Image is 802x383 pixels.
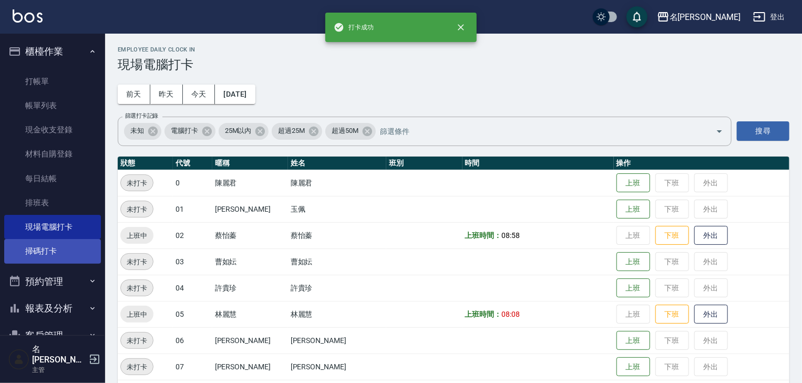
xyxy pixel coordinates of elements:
[121,361,153,372] span: 未打卡
[173,170,212,196] td: 0
[124,123,161,140] div: 未知
[616,357,650,377] button: 上班
[749,7,789,27] button: 登出
[616,173,650,193] button: 上班
[462,157,614,170] th: 時間
[13,9,43,23] img: Logo
[616,331,650,350] button: 上班
[4,215,101,239] a: 現場電腦打卡
[173,249,212,275] td: 03
[288,301,387,327] td: 林麗慧
[118,57,789,72] h3: 現場電腦打卡
[4,38,101,65] button: 櫃檯作業
[272,126,311,136] span: 超過25M
[288,327,387,354] td: [PERSON_NAME]
[173,354,212,380] td: 07
[670,11,741,24] div: 名[PERSON_NAME]
[212,157,288,170] th: 暱稱
[173,327,212,354] td: 06
[173,196,212,222] td: 01
[449,16,472,39] button: close
[118,46,789,53] h2: Employee Daily Clock In
[150,85,183,104] button: 昨天
[120,230,153,241] span: 上班中
[465,231,502,240] b: 上班時間：
[272,123,322,140] div: 超過25M
[655,226,689,245] button: 下班
[616,278,650,298] button: 上班
[212,222,288,249] td: 蔡怡蓁
[377,122,697,140] input: 篩選條件
[626,6,647,27] button: save
[215,85,255,104] button: [DATE]
[32,365,86,375] p: 主管
[121,283,153,294] span: 未打卡
[212,327,288,354] td: [PERSON_NAME]
[616,200,650,219] button: 上班
[164,123,215,140] div: 電腦打卡
[288,249,387,275] td: 曹如妘
[212,170,288,196] td: 陳麗君
[212,196,288,222] td: [PERSON_NAME]
[737,121,789,141] button: 搜尋
[616,252,650,272] button: 上班
[32,344,86,365] h5: 名[PERSON_NAME]
[4,268,101,295] button: 預約管理
[164,126,204,136] span: 電腦打卡
[655,305,689,324] button: 下班
[614,157,789,170] th: 操作
[694,226,728,245] button: 外出
[183,85,215,104] button: 今天
[288,157,387,170] th: 姓名
[120,309,153,320] span: 上班中
[288,222,387,249] td: 蔡怡蓁
[125,112,158,120] label: 篩選打卡記錄
[121,335,153,346] span: 未打卡
[325,123,376,140] div: 超過50M
[118,157,173,170] th: 狀態
[212,301,288,327] td: 林麗慧
[4,167,101,191] a: 每日結帳
[121,178,153,189] span: 未打卡
[121,256,153,267] span: 未打卡
[334,22,374,33] span: 打卡成功
[124,126,150,136] span: 未知
[288,354,387,380] td: [PERSON_NAME]
[501,231,520,240] span: 08:58
[4,118,101,142] a: 現金收支登錄
[711,123,728,140] button: Open
[212,354,288,380] td: [PERSON_NAME]
[4,239,101,263] a: 掃碼打卡
[173,301,212,327] td: 05
[4,69,101,94] a: 打帳單
[173,157,212,170] th: 代號
[4,94,101,118] a: 帳單列表
[653,6,745,28] button: 名[PERSON_NAME]
[288,170,387,196] td: 陳麗君
[694,305,728,324] button: 外出
[4,322,101,349] button: 客戶管理
[325,126,365,136] span: 超過50M
[219,123,269,140] div: 25M以內
[288,196,387,222] td: 玉佩
[288,275,387,301] td: 許貴珍
[212,249,288,275] td: 曹如妘
[4,295,101,322] button: 報表及分析
[173,275,212,301] td: 04
[118,85,150,104] button: 前天
[121,204,153,215] span: 未打卡
[501,310,520,318] span: 08:08
[4,142,101,166] a: 材料自購登錄
[8,349,29,370] img: Person
[4,191,101,215] a: 排班表
[173,222,212,249] td: 02
[465,310,502,318] b: 上班時間：
[212,275,288,301] td: 許貴珍
[386,157,462,170] th: 班別
[219,126,258,136] span: 25M以內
